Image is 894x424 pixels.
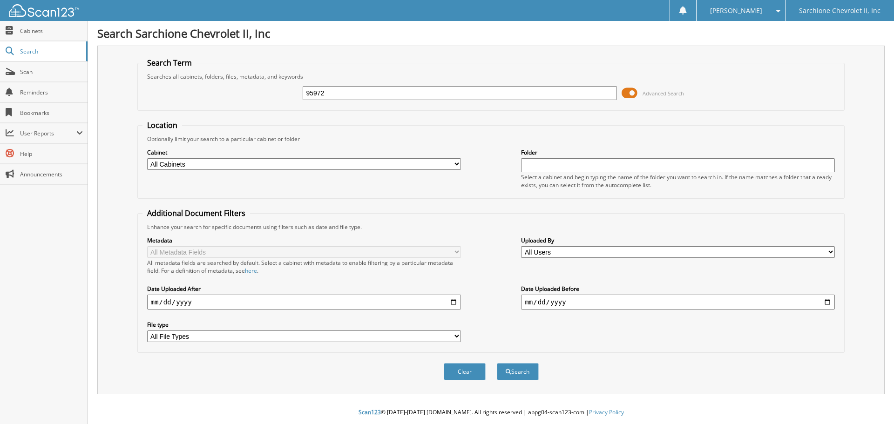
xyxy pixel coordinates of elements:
input: start [147,295,461,310]
span: Search [20,47,81,55]
label: Date Uploaded After [147,285,461,293]
div: Enhance your search for specific documents using filters such as date and file type. [142,223,840,231]
span: Scan [20,68,83,76]
h1: Search Sarchione Chevrolet II, Inc [97,26,885,41]
div: All metadata fields are searched by default. Select a cabinet with metadata to enable filtering b... [147,259,461,275]
label: Folder [521,148,835,156]
span: User Reports [20,129,76,137]
label: Metadata [147,236,461,244]
span: Announcements [20,170,83,178]
button: Clear [444,363,486,380]
span: Bookmarks [20,109,83,117]
label: Date Uploaded Before [521,285,835,293]
div: Searches all cabinets, folders, files, metadata, and keywords [142,73,840,81]
div: © [DATE]-[DATE] [DOMAIN_NAME]. All rights reserved | appg04-scan123-com | [88,401,894,424]
label: Cabinet [147,148,461,156]
iframe: Chat Widget [847,379,894,424]
div: Optionally limit your search to a particular cabinet or folder [142,135,840,143]
span: Advanced Search [643,90,684,97]
legend: Additional Document Filters [142,208,250,218]
label: Uploaded By [521,236,835,244]
input: end [521,295,835,310]
span: Cabinets [20,27,83,35]
img: scan123-logo-white.svg [9,4,79,17]
span: Sarchione Chevrolet II, Inc [799,8,880,13]
div: Select a cabinet and begin typing the name of the folder you want to search in. If the name match... [521,173,835,189]
span: Reminders [20,88,83,96]
a: Privacy Policy [589,408,624,416]
span: Scan123 [359,408,381,416]
span: [PERSON_NAME] [710,8,762,13]
legend: Location [142,120,182,130]
button: Search [497,363,539,380]
a: here [245,267,257,275]
label: File type [147,321,461,329]
span: Help [20,150,83,158]
legend: Search Term [142,58,196,68]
